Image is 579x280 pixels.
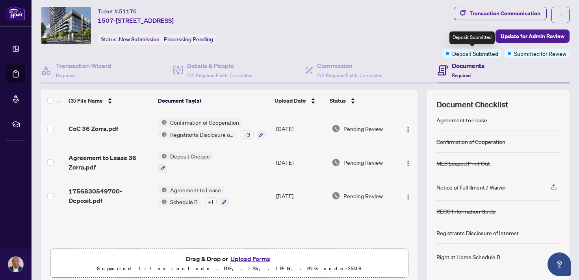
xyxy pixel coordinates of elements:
[436,99,508,110] span: Document Checklist
[41,7,91,44] img: IMG-W12355075_1.jpg
[158,152,213,173] button: Status IconDeposit Cheque
[167,152,213,160] span: Deposit Cheque
[343,192,383,200] span: Pending Review
[187,61,252,70] h4: Details & People
[495,29,570,43] button: Update for Admin Review
[436,159,490,168] div: MLS Leased Print Out
[228,254,273,264] button: Upload Forms
[402,190,414,202] button: Logo
[204,197,217,206] div: + 1
[56,72,75,78] span: Required
[167,118,242,127] span: Confirmation of Cooperation
[158,118,265,139] button: Status IconConfirmation of CooperationStatus IconRegistrants Disclosure of Interest+3
[273,179,328,213] td: [DATE]
[56,61,111,70] h4: Transaction Wizard
[6,6,25,20] img: logo
[56,264,403,273] p: Supported files include .PDF, .JPG, .JPEG, .PNG under 25 MB
[405,160,411,166] img: Logo
[98,34,216,44] div: Status:
[119,36,213,43] span: New Submission - Processing Pending
[167,197,201,206] span: Schedule B
[327,90,395,112] th: Status
[275,96,306,105] span: Upload Date
[343,158,383,167] span: Pending Review
[452,72,471,78] span: Required
[271,90,327,112] th: Upload Date
[332,192,340,200] img: Document Status
[69,96,103,105] span: (3) File Name
[470,7,540,20] div: Transaction Communication
[449,31,495,44] div: Deposit Submitted
[69,186,152,205] span: 1756830549700-Deposit.pdf
[436,252,500,261] div: Right at Home Schedule B
[405,127,411,133] img: Logo
[187,72,252,78] span: 2/2 Required Fields Completed
[436,183,506,192] div: Notice of Fulfillment / Waiver
[98,7,137,16] div: Ticket #:
[51,249,408,278] span: Drag & Drop orUpload FormsSupported files include .PDF, .JPG, .JPEG, .PNG under25MB
[452,61,484,70] h4: Documents
[69,124,118,133] span: CoC 36 Zorra.pdf
[436,228,519,237] div: Registrants Disclosure of Interest
[343,124,383,133] span: Pending Review
[317,72,382,78] span: 2/2 Required Fields Completed
[158,186,228,207] button: Status IconAgreement to LeaseStatus IconSchedule B+1
[436,137,505,146] div: Confirmation of Cooperation
[452,49,498,58] span: Deposit Submitted
[167,186,224,194] span: Agreement to Lease
[65,90,155,112] th: (3) File Name
[240,130,254,139] div: + 3
[436,116,487,124] div: Agreement to Lease
[501,30,564,42] span: Update for Admin Review
[332,158,340,167] img: Document Status
[402,122,414,135] button: Logo
[186,254,273,264] span: Drag & Drop or
[405,194,411,200] img: Logo
[98,16,174,25] span: 1507-[STREET_ADDRESS]
[402,156,414,169] button: Logo
[273,146,328,179] td: [DATE]
[158,197,167,206] img: Status Icon
[317,61,382,70] h4: Commission
[514,49,566,58] span: Submitted for Review
[8,257,23,272] img: Profile Icon
[273,112,328,146] td: [DATE]
[547,252,571,276] button: Open asap
[436,207,496,216] div: RECO Information Guide
[158,186,167,194] img: Status Icon
[158,130,167,139] img: Status Icon
[332,124,340,133] img: Document Status
[454,7,547,20] button: Transaction Communication
[69,153,152,172] span: Agreement to Lease 36 Zorra.pdf
[158,152,167,160] img: Status Icon
[558,12,563,18] span: ellipsis
[158,118,167,127] img: Status Icon
[330,96,346,105] span: Status
[155,90,271,112] th: Document Tag(s)
[167,130,237,139] span: Registrants Disclosure of Interest
[119,8,137,15] span: 51176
